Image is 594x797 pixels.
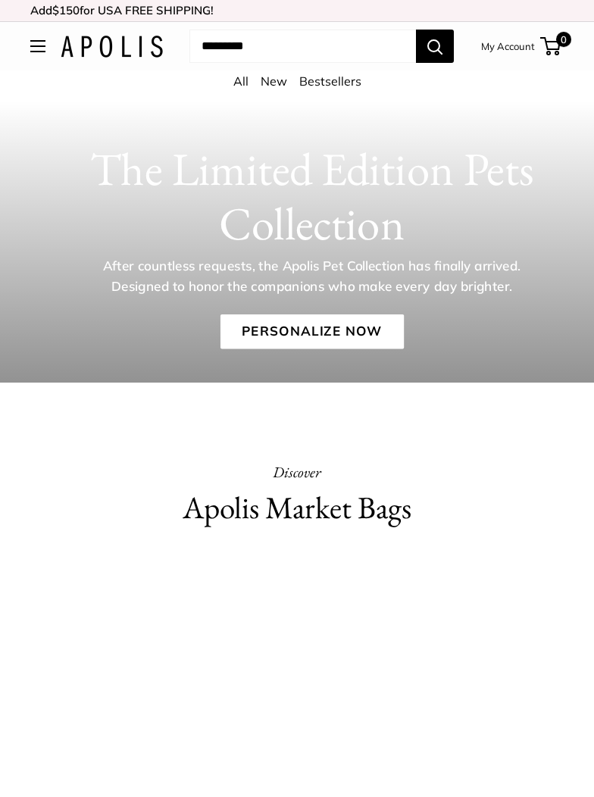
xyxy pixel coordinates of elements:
img: Apolis [61,36,163,58]
h2: Apolis Market Bags [30,486,564,530]
span: $150 [52,3,80,17]
a: All [233,73,249,89]
a: My Account [481,37,535,55]
input: Search... [189,30,416,63]
a: New [261,73,287,89]
a: Personalize Now [220,314,403,349]
h1: The Limited Edition Pets Collection [58,142,565,251]
button: Search [416,30,454,63]
span: 0 [556,32,571,47]
a: Bestsellers [299,73,361,89]
p: Discover [30,458,564,486]
p: After countless requests, the Apolis Pet Collection has finally arrived. Designed to honor the co... [78,256,546,296]
a: 0 [542,37,561,55]
button: Open menu [30,40,45,52]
